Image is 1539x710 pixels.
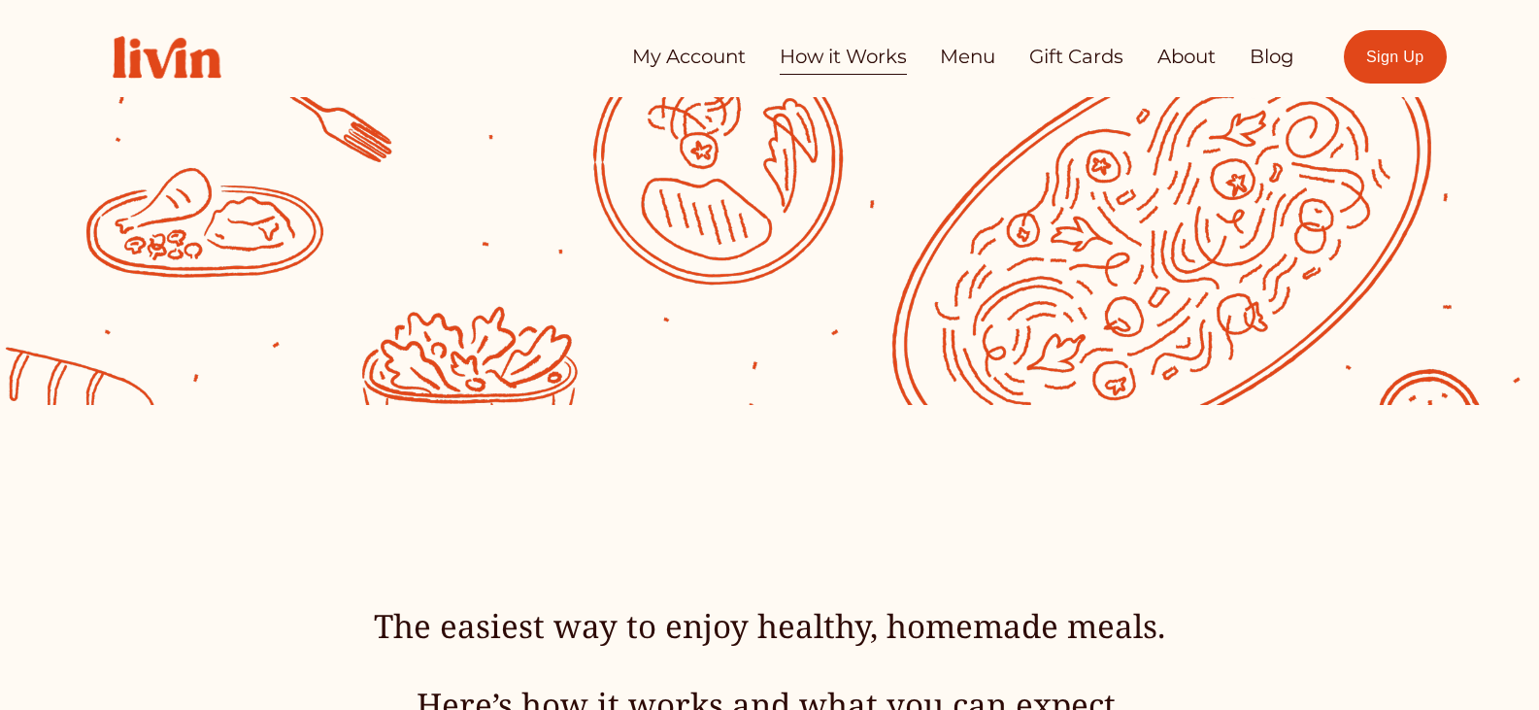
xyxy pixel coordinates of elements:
[780,38,907,77] a: How it Works
[632,38,746,77] a: My Account
[1250,38,1294,77] a: Blog
[1029,38,1123,77] a: Gift Cards
[1344,30,1447,84] a: Sign Up
[1157,38,1216,77] a: About
[206,604,1333,648] h4: The easiest way to enjoy healthy, homemade meals.
[940,38,995,77] a: Menu
[92,16,242,99] img: Livin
